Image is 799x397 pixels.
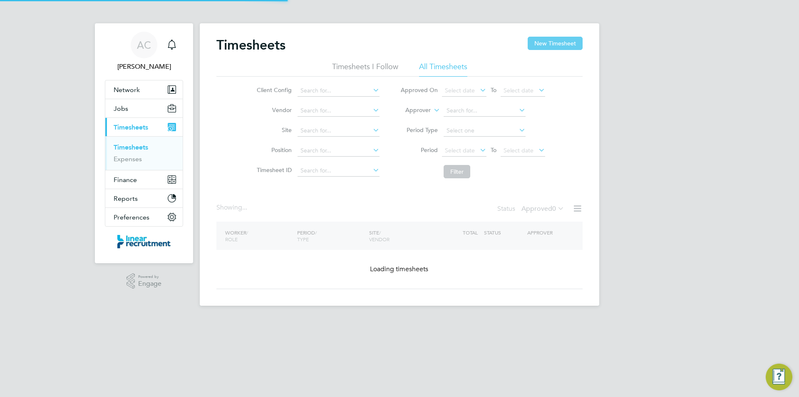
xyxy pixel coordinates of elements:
button: Finance [105,170,183,189]
a: Expenses [114,155,142,163]
span: ... [242,203,247,212]
span: Powered by [138,273,161,280]
li: Timesheets I Follow [332,62,398,77]
a: AC[PERSON_NAME] [105,32,183,72]
button: Reports [105,189,183,207]
label: Approved [521,205,564,213]
div: Status [497,203,566,215]
input: Search for... [298,85,380,97]
span: Select date [504,147,533,154]
button: Network [105,80,183,99]
button: New Timesheet [528,37,583,50]
span: Reports [114,195,138,202]
div: Showing [216,203,249,212]
label: Approved On [400,86,438,94]
a: Go to home page [105,235,183,248]
span: Select date [445,147,475,154]
nav: Main navigation [95,23,193,263]
label: Vendor [254,106,292,114]
span: Anneliese Clifton [105,62,183,72]
span: Select date [445,87,475,94]
span: AC [137,40,151,50]
label: Site [254,126,292,134]
label: Period Type [400,126,438,134]
li: All Timesheets [419,62,467,77]
button: Engage Resource Center [766,364,792,390]
button: Filter [444,165,470,178]
a: Timesheets [114,143,148,151]
h2: Timesheets [216,37,285,53]
input: Select one [444,125,526,137]
input: Search for... [444,105,526,117]
span: Engage [138,280,161,287]
span: Select date [504,87,533,94]
a: Powered byEngage [127,273,162,289]
input: Search for... [298,165,380,177]
button: Timesheets [105,118,183,136]
span: Network [114,86,140,94]
span: Jobs [114,105,128,112]
label: Client Config [254,86,292,94]
span: Timesheets [114,123,148,131]
img: linearrecruitment-logo-retina.png [117,235,171,248]
label: Approver [393,106,431,115]
span: Preferences [114,213,149,221]
span: To [488,85,499,95]
span: Finance [114,176,137,184]
input: Search for... [298,145,380,157]
input: Search for... [298,105,380,117]
div: Timesheets [105,136,183,170]
label: Period [400,146,438,154]
input: Search for... [298,125,380,137]
span: To [488,145,499,155]
button: Preferences [105,208,183,226]
label: Timesheet ID [254,166,292,174]
label: Position [254,146,292,154]
button: Jobs [105,99,183,117]
span: 0 [552,205,556,213]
